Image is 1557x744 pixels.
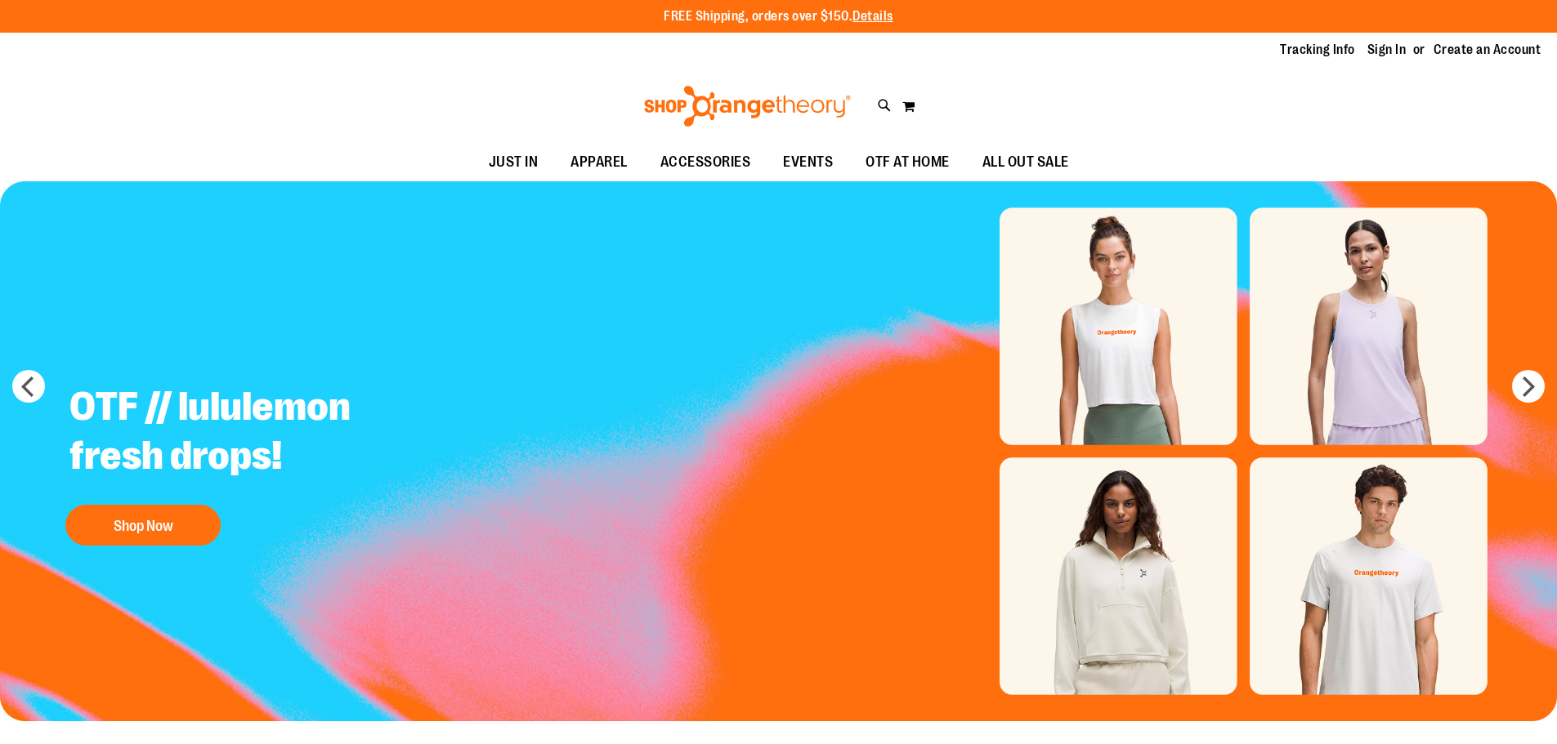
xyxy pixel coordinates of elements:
span: APPAREL [570,144,628,180]
a: Create an Account [1434,41,1541,59]
img: Shop Orangetheory [642,86,853,127]
span: ALL OUT SALE [982,144,1069,180]
a: Tracking Info [1280,41,1355,59]
button: prev [12,370,45,403]
span: ACCESSORIES [660,144,751,180]
a: Sign In [1367,41,1407,59]
h2: OTF // lululemon fresh drops! [57,370,463,497]
span: JUST IN [489,144,539,180]
button: Shop Now [65,505,221,546]
a: Details [852,9,893,24]
p: FREE Shipping, orders over $150. [664,7,893,26]
span: EVENTS [783,144,833,180]
button: next [1512,370,1545,403]
a: OTF // lululemon fresh drops! Shop Now [57,370,463,554]
span: OTF AT HOME [866,144,950,180]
